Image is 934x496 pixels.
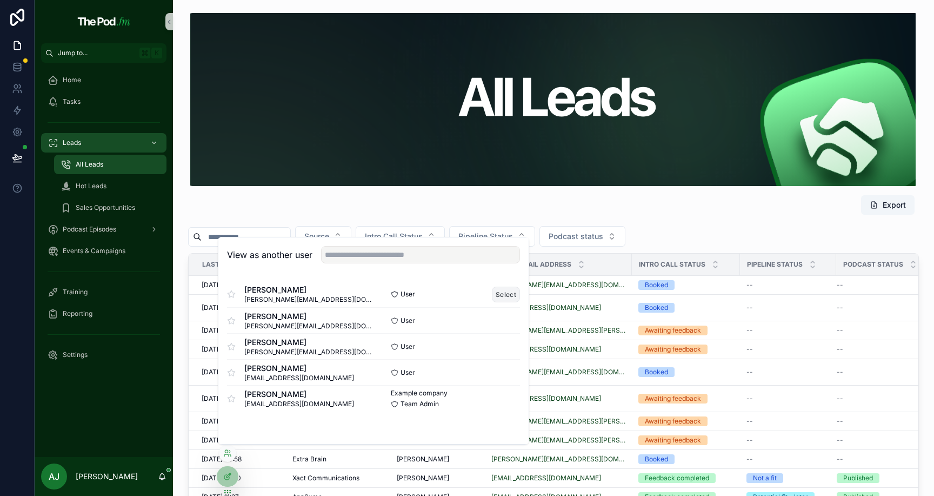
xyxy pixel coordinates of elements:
[35,63,173,379] div: scrollable content
[492,287,520,302] button: Select
[202,345,279,354] a: [DATE] 21:07
[837,394,917,403] a: --
[63,247,125,255] span: Events & Campaigns
[202,474,279,482] a: [DATE] 12:00
[746,436,830,445] a: --
[492,260,571,269] span: Invitee email address
[292,474,384,482] a: Xact Communications
[202,417,279,426] a: [DATE] 20:36
[397,455,449,464] span: [PERSON_NAME]
[837,473,917,483] a: Published
[244,400,354,408] span: [EMAIL_ADDRESS][DOMAIN_NAME]
[491,455,625,464] a: [PERSON_NAME][EMAIL_ADDRESS][DOMAIN_NAME]
[397,474,449,482] span: [PERSON_NAME]
[639,260,705,269] span: Intro call status
[491,281,625,289] a: [PERSON_NAME][EMAIL_ADDRESS][DOMAIN_NAME]
[645,416,701,426] div: Awaiting feedback
[304,231,329,242] span: Source
[861,195,915,215] button: Export
[244,311,373,322] span: [PERSON_NAME]
[202,260,252,269] span: Last Modified
[837,303,843,312] span: --
[63,138,81,147] span: Leads
[837,368,917,376] a: --
[645,280,668,290] div: Booked
[491,345,625,354] a: [EMAIL_ADDRESS][DOMAIN_NAME]
[837,455,917,464] a: --
[837,345,843,354] span: --
[491,417,625,426] a: [PERSON_NAME][EMAIL_ADDRESS][PERSON_NAME][DOMAIN_NAME]
[638,367,733,377] a: Booked
[401,400,439,408] span: Team Admin
[491,326,625,335] a: [PERSON_NAME][EMAIL_ADDRESS][PERSON_NAME][DOMAIN_NAME]
[837,345,917,354] a: --
[202,303,241,312] span: [DATE] 01:07
[76,471,138,482] p: [PERSON_NAME]
[391,389,448,398] span: Example company
[397,474,478,482] a: [PERSON_NAME]
[41,345,166,365] a: Settings
[746,368,830,376] a: --
[753,473,777,483] div: Not a fit
[837,455,843,464] span: --
[41,43,166,63] button: Jump to...K
[227,248,312,261] h2: View as another user
[76,160,103,169] span: All Leads
[837,417,843,426] span: --
[292,455,384,464] a: Extra Brain
[843,260,903,269] span: Podcast status
[746,326,830,335] a: --
[75,13,132,30] img: App logo
[491,368,625,376] a: [PERSON_NAME][EMAIL_ADDRESS][DOMAIN_NAME]
[746,303,830,312] a: --
[202,455,279,464] a: [DATE] 09:58
[401,342,415,351] span: User
[63,288,88,296] span: Training
[54,176,166,196] a: Hot Leads
[202,436,279,445] a: [DATE] 18:32
[746,455,830,464] a: --
[202,303,279,312] a: [DATE] 01:07
[202,326,279,335] a: [DATE] 19:40
[41,92,166,111] a: Tasks
[638,326,733,335] a: Awaiting feedback
[638,345,733,354] a: Awaiting feedback
[746,281,830,289] a: --
[152,49,161,57] span: K
[41,241,166,261] a: Events & Campaigns
[41,133,166,153] a: Leads
[76,182,106,190] span: Hot Leads
[449,226,535,247] button: Select Button
[244,322,373,330] span: [PERSON_NAME][EMAIL_ADDRESS][DOMAIN_NAME]
[638,416,733,426] a: Awaiting feedback
[746,455,753,464] span: --
[202,345,241,354] span: [DATE] 21:07
[746,394,753,403] span: --
[746,345,753,354] span: --
[202,455,242,464] span: [DATE] 09:58
[41,282,166,302] a: Training
[746,473,830,483] a: Not a fit
[645,394,701,404] div: Awaiting feedback
[244,285,373,295] span: [PERSON_NAME]
[837,326,917,335] a: --
[202,394,238,403] span: [DATE] 19:11
[746,368,753,376] span: --
[645,367,668,377] div: Booked
[356,226,445,247] button: Select Button
[843,473,873,483] div: Published
[638,454,733,464] a: Booked
[41,304,166,323] a: Reporting
[244,389,354,400] span: [PERSON_NAME]
[295,226,351,247] button: Select Button
[837,417,917,426] a: --
[491,474,625,482] a: [EMAIL_ADDRESS][DOMAIN_NAME]
[401,368,415,377] span: User
[491,303,601,312] a: [EMAIL_ADDRESS][DOMAIN_NAME]
[746,326,753,335] span: --
[49,470,59,483] span: AJ
[638,473,733,483] a: Feedback completed
[244,348,373,356] span: [PERSON_NAME][EMAIL_ADDRESS][DOMAIN_NAME]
